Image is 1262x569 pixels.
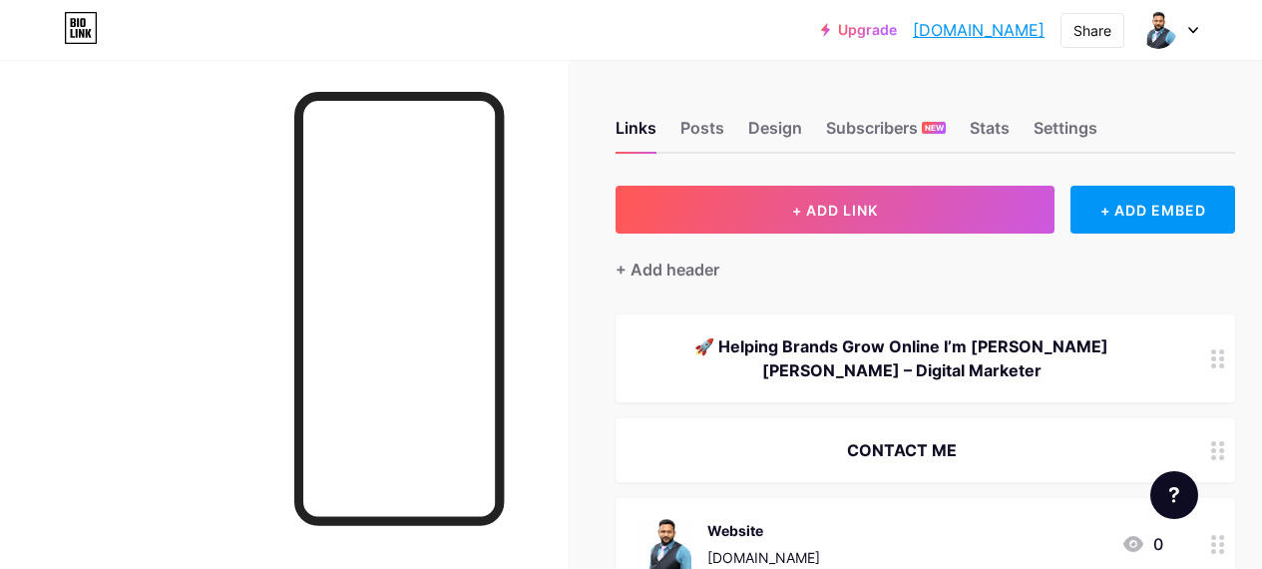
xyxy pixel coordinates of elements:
span: + ADD LINK [792,202,878,219]
button: + ADD LINK [616,186,1054,234]
div: Links [616,116,656,152]
span: NEW [925,122,944,134]
div: Posts [680,116,724,152]
img: aminulislam [1139,11,1177,49]
div: + Add header [616,258,719,282]
div: Subscribers [826,116,946,152]
div: Share [1073,20,1111,41]
div: 0 [1121,532,1163,556]
a: [DOMAIN_NAME] [913,18,1045,42]
div: [DOMAIN_NAME] [707,547,820,568]
a: Upgrade [821,22,897,38]
div: Stats [970,116,1010,152]
div: CONTACT ME [639,438,1163,462]
div: 🚀 Helping Brands Grow Online I’m [PERSON_NAME] [PERSON_NAME] – Digital Marketer [639,334,1163,382]
div: Design [748,116,802,152]
div: + ADD EMBED [1070,186,1235,234]
div: Website [707,520,820,541]
div: Settings [1034,116,1097,152]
